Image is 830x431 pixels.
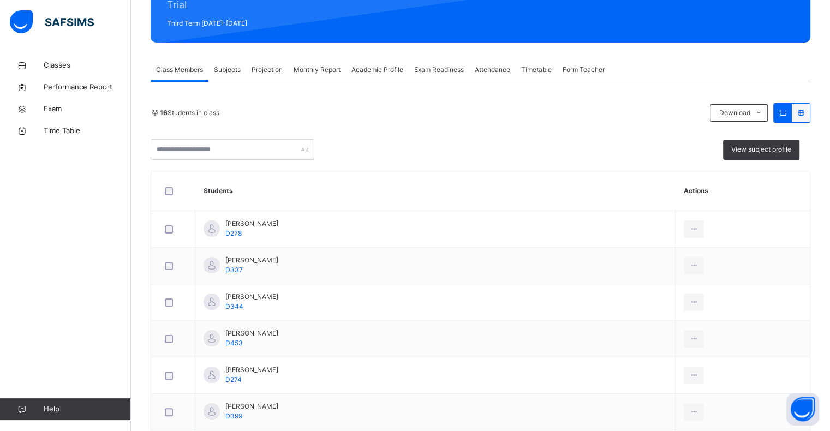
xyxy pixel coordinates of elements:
span: [PERSON_NAME] [225,328,278,338]
span: Timetable [521,65,552,75]
span: Students in class [160,108,219,118]
span: View subject profile [731,145,791,154]
span: [PERSON_NAME] [225,402,278,411]
span: D399 [225,412,242,420]
span: Monthly Report [294,65,341,75]
span: [PERSON_NAME] [225,219,278,229]
span: D274 [225,375,242,384]
img: safsims [10,10,94,33]
th: Actions [676,171,810,211]
span: Academic Profile [351,65,403,75]
span: [PERSON_NAME] [225,292,278,302]
span: Help [44,404,130,415]
span: D453 [225,339,243,347]
span: Form Teacher [563,65,605,75]
span: D344 [225,302,243,310]
span: Exam [44,104,131,115]
span: Subjects [214,65,241,75]
span: [PERSON_NAME] [225,255,278,265]
b: 16 [160,109,168,117]
span: Class Members [156,65,203,75]
span: D337 [225,266,243,274]
button: Open asap [786,393,819,426]
span: [PERSON_NAME] [225,365,278,375]
span: Time Table [44,125,131,136]
span: Attendance [475,65,510,75]
span: Performance Report [44,82,131,93]
span: Projection [252,65,283,75]
span: Exam Readiness [414,65,464,75]
span: Classes [44,60,131,71]
th: Students [195,171,676,211]
span: D278 [225,229,242,237]
span: Download [719,108,750,118]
